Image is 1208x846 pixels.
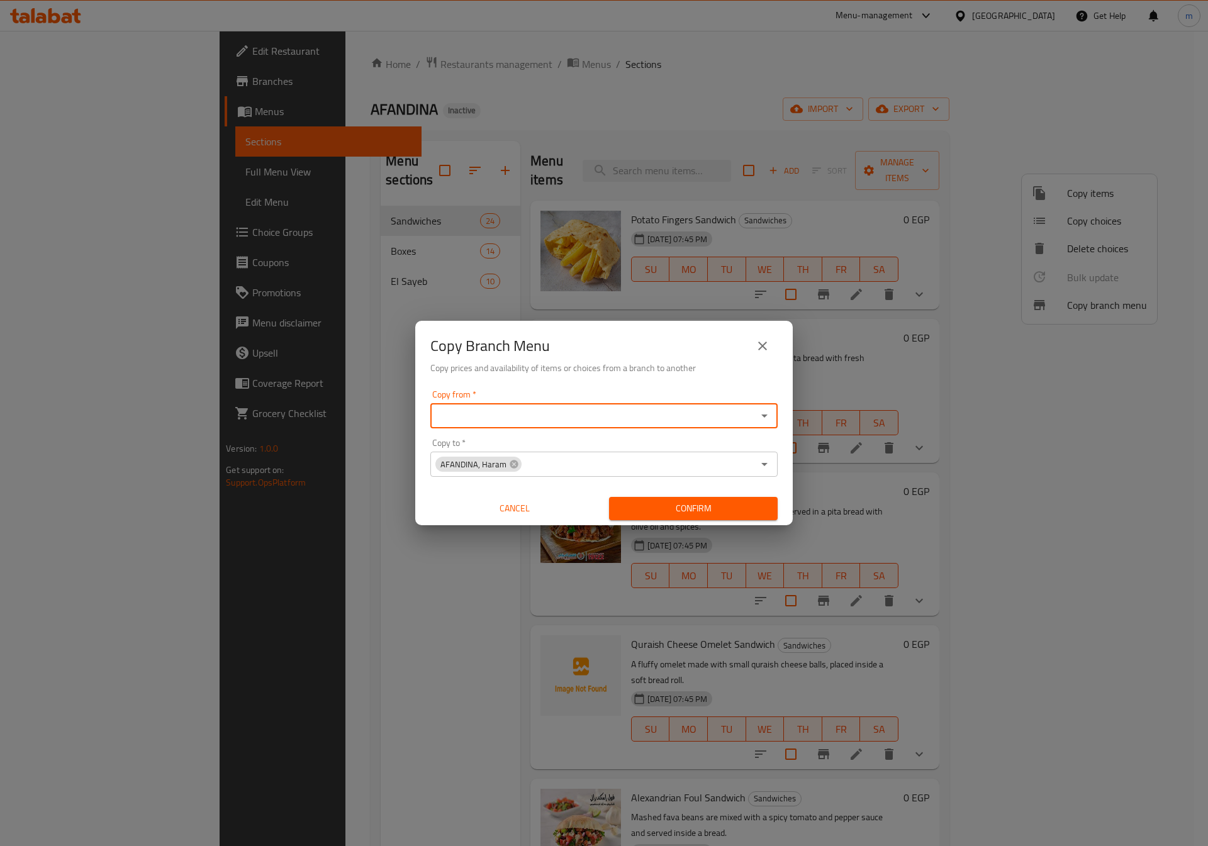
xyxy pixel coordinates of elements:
[756,407,773,425] button: Open
[435,501,594,516] span: Cancel
[435,459,512,470] span: AFANDINA, Haram
[430,361,778,375] h6: Copy prices and availability of items or choices from a branch to another
[430,497,599,520] button: Cancel
[430,336,550,356] h2: Copy Branch Menu
[435,457,522,472] div: AFANDINA, Haram
[747,331,778,361] button: close
[619,501,768,516] span: Confirm
[609,497,778,520] button: Confirm
[756,455,773,473] button: Open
